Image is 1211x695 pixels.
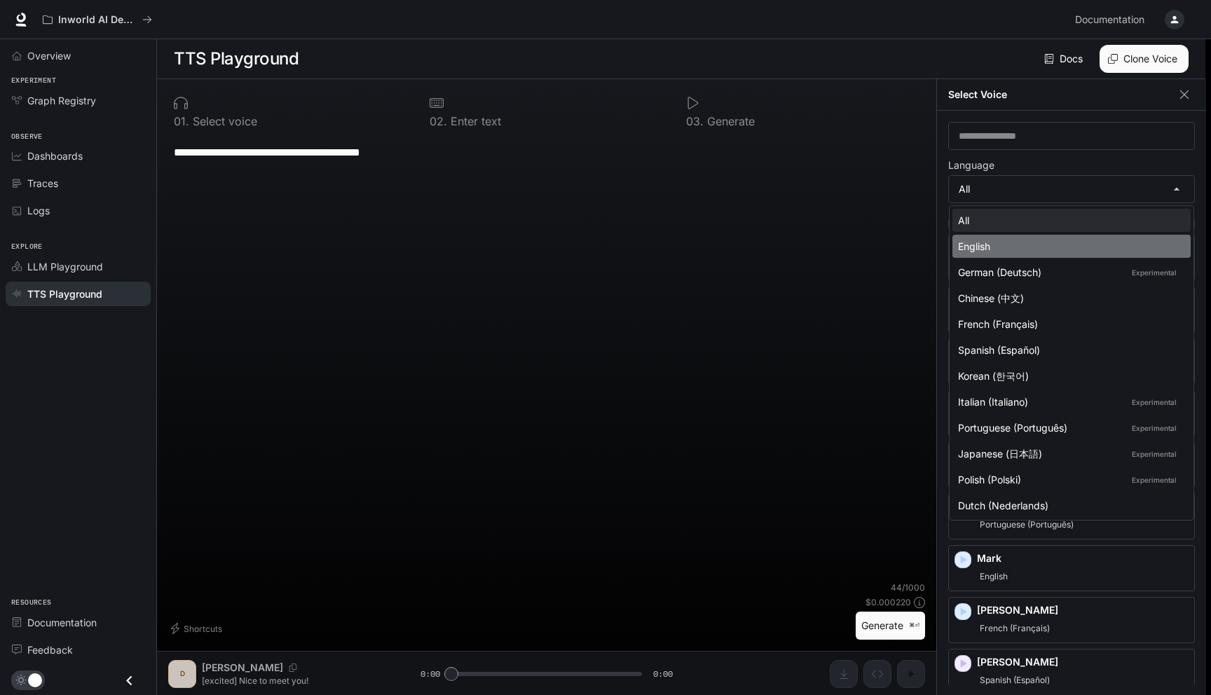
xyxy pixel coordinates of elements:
div: Dutch (Nederlands) [958,498,1179,513]
div: English [958,239,1179,254]
div: Italian (Italiano) [958,394,1179,409]
div: French (Français) [958,317,1179,331]
p: Experimental [1129,474,1179,486]
div: Japanese (日本語) [958,446,1179,461]
div: Spanish (Español) [958,343,1179,357]
div: Portuguese (Português) [958,420,1179,435]
p: Experimental [1129,448,1179,460]
div: Korean (한국어) [958,369,1179,383]
div: Chinese (中文) [958,291,1179,305]
p: Experimental [1129,266,1179,279]
div: All [958,213,1179,228]
div: German (Deutsch) [958,265,1179,280]
div: Polish (Polski) [958,472,1179,487]
p: Experimental [1129,422,1179,434]
p: Experimental [1129,396,1179,408]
